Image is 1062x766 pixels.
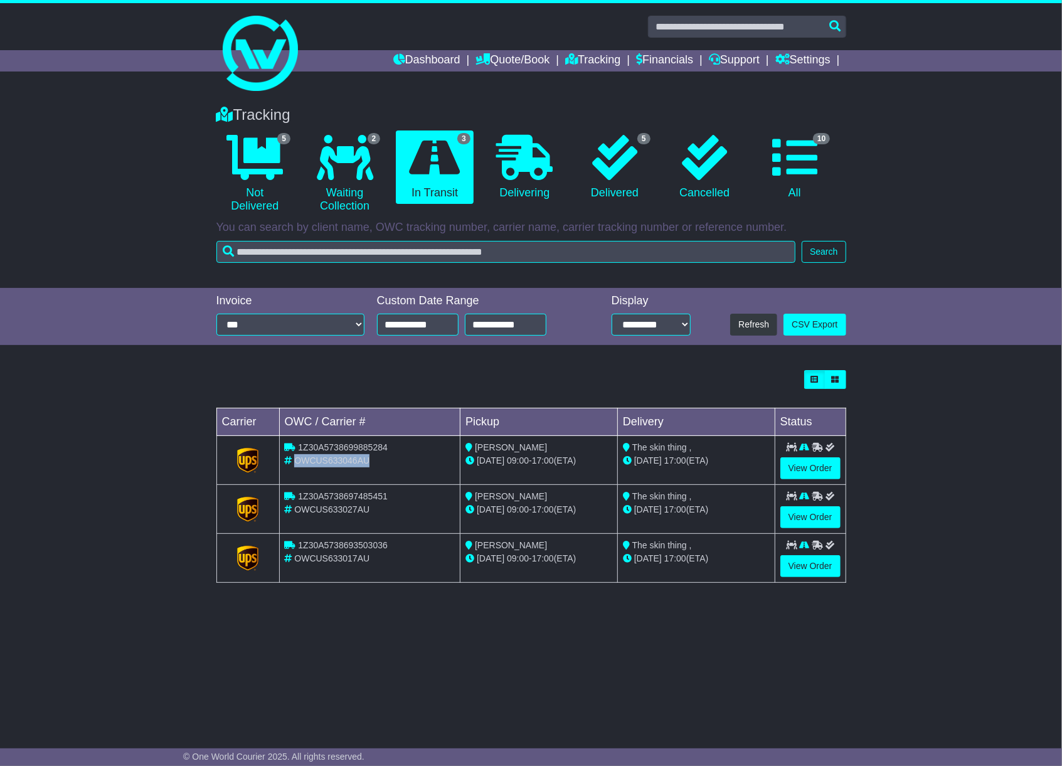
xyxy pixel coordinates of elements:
[457,133,470,144] span: 3
[377,294,578,308] div: Custom Date Range
[475,491,547,501] span: [PERSON_NAME]
[216,130,294,218] a: 5 Not Delivered
[279,408,460,436] td: OWC / Carrier #
[780,555,841,577] a: View Order
[666,130,743,205] a: Cancelled
[475,540,547,550] span: [PERSON_NAME]
[576,130,653,205] a: 5 Delivered
[237,448,258,473] img: GetCarrierServiceLogo
[637,133,650,144] span: 5
[393,50,460,72] a: Dashboard
[277,133,290,144] span: 5
[623,454,770,467] div: (ETA)
[298,540,387,550] span: 1Z30A5738693503036
[477,455,504,465] span: [DATE]
[475,442,547,452] span: [PERSON_NAME]
[532,455,554,465] span: 17:00
[465,552,612,565] div: - (ETA)
[756,130,833,205] a: 10 All
[465,503,612,516] div: - (ETA)
[237,497,258,522] img: GetCarrierServiceLogo
[623,552,770,565] div: (ETA)
[775,50,831,72] a: Settings
[475,50,550,72] a: Quote/Book
[477,553,504,563] span: [DATE]
[612,294,691,308] div: Display
[636,50,693,72] a: Financials
[210,106,852,124] div: Tracking
[465,454,612,467] div: - (ETA)
[368,133,381,144] span: 2
[294,455,369,465] span: OWCUS633046AU
[507,553,529,563] span: 09:00
[634,553,662,563] span: [DATE]
[780,506,841,528] a: View Order
[617,408,775,436] td: Delivery
[634,455,662,465] span: [DATE]
[237,546,258,571] img: GetCarrierServiceLogo
[664,504,686,514] span: 17:00
[632,491,692,501] span: The skin thing ,
[216,221,846,235] p: You can search by client name, OWC tracking number, carrier name, carrier tracking number or refe...
[298,442,387,452] span: 1Z30A5738699885284
[294,553,369,563] span: OWCUS633017AU
[623,503,770,516] div: (ETA)
[775,408,846,436] td: Status
[532,553,554,563] span: 17:00
[306,130,383,218] a: 2 Waiting Collection
[709,50,760,72] a: Support
[783,314,846,336] a: CSV Export
[216,294,364,308] div: Invoice
[664,553,686,563] span: 17:00
[634,504,662,514] span: [DATE]
[780,457,841,479] a: View Order
[532,504,554,514] span: 17:00
[632,540,692,550] span: The skin thing ,
[507,455,529,465] span: 09:00
[396,130,473,205] a: 3 In Transit
[216,408,279,436] td: Carrier
[730,314,777,336] button: Refresh
[813,133,830,144] span: 10
[294,504,369,514] span: OWCUS633027AU
[507,504,529,514] span: 09:00
[632,442,692,452] span: The skin thing ,
[183,752,364,762] span: © One World Courier 2025. All rights reserved.
[477,504,504,514] span: [DATE]
[460,408,618,436] td: Pickup
[802,241,846,263] button: Search
[565,50,620,72] a: Tracking
[298,491,387,501] span: 1Z30A5738697485451
[486,130,563,205] a: Delivering
[664,455,686,465] span: 17:00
